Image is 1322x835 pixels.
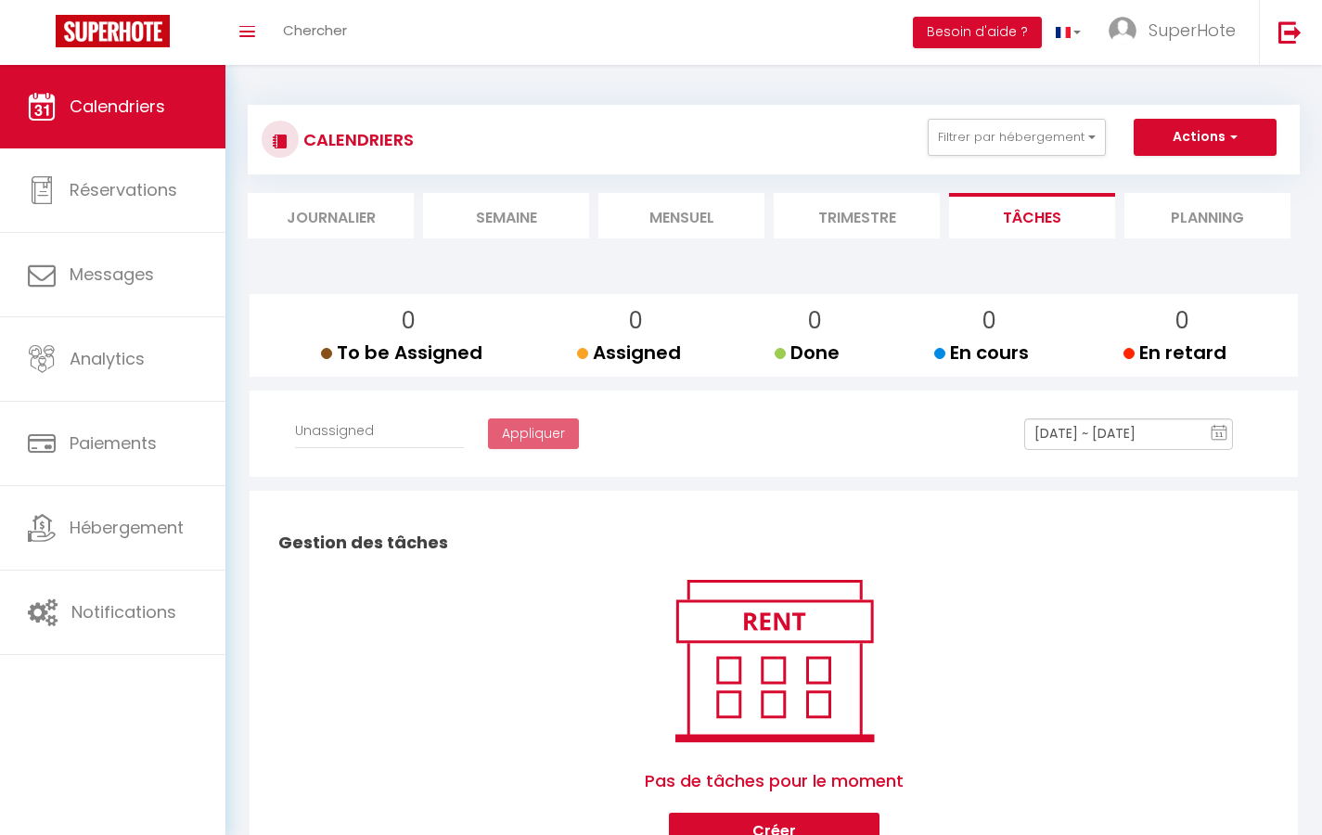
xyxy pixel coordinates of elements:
[656,572,892,750] img: rent.png
[592,303,681,339] p: 0
[1134,119,1277,156] button: Actions
[15,7,71,63] button: Ouvrir le widget de chat LiveChat
[71,600,176,623] span: Notifications
[283,20,347,40] span: Chercher
[774,193,940,238] li: Trimestre
[645,750,904,813] span: Pas de tâches pour le moment
[70,431,157,455] span: Paiements
[1124,193,1290,238] li: Planning
[70,516,184,539] span: Hébergement
[1109,17,1136,45] img: ...
[423,193,589,238] li: Semaine
[1215,430,1225,439] text: 11
[1123,340,1226,366] span: En retard
[70,95,165,118] span: Calendriers
[70,178,177,201] span: Réservations
[299,119,414,161] h3: CALENDRIERS
[488,418,579,450] button: Appliquer
[321,340,482,366] span: To be Assigned
[789,303,840,339] p: 0
[934,340,1029,366] span: En cours
[949,303,1029,339] p: 0
[598,193,764,238] li: Mensuel
[56,15,170,47] img: Super Booking
[1149,19,1236,42] span: SuperHote
[1278,20,1302,44] img: logout
[913,17,1042,48] button: Besoin d'aide ?
[775,340,840,366] span: Done
[577,340,681,366] span: Assigned
[70,263,154,286] span: Messages
[1024,418,1233,450] input: Select Date Range
[336,303,482,339] p: 0
[949,193,1115,238] li: Tâches
[928,119,1106,156] button: Filtrer par hébergement
[274,514,1274,572] h2: Gestion des tâches
[248,193,414,238] li: Journalier
[70,347,145,370] span: Analytics
[1138,303,1226,339] p: 0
